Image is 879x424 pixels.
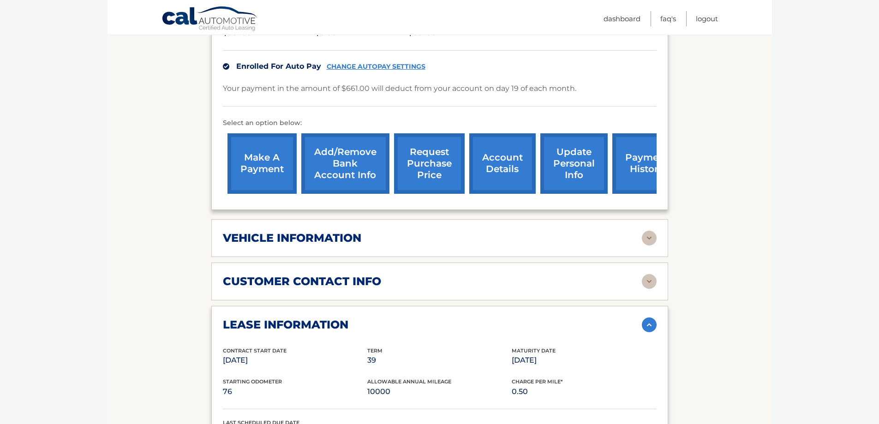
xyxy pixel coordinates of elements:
[223,63,229,70] img: check.svg
[367,378,451,385] span: Allowable Annual Mileage
[469,133,536,194] a: account details
[223,347,287,354] span: Contract Start Date
[604,11,640,26] a: Dashboard
[223,275,381,288] h2: customer contact info
[612,133,682,194] a: payment history
[512,378,563,385] span: Charge Per Mile*
[223,354,367,367] p: [DATE]
[367,385,512,398] p: 10000
[223,378,282,385] span: Starting Odometer
[367,354,512,367] p: 39
[223,318,348,332] h2: lease information
[223,118,657,129] p: Select an option below:
[696,11,718,26] a: Logout
[236,62,321,71] span: Enrolled For Auto Pay
[223,231,361,245] h2: vehicle information
[642,274,657,289] img: accordion-rest.svg
[512,347,556,354] span: Maturity Date
[327,63,425,71] a: CHANGE AUTOPAY SETTINGS
[223,82,576,95] p: Your payment in the amount of $661.00 will deduct from your account on day 19 of each month.
[512,354,656,367] p: [DATE]
[161,6,258,33] a: Cal Automotive
[512,385,656,398] p: 0.50
[301,133,389,194] a: Add/Remove bank account info
[540,133,608,194] a: update personal info
[227,133,297,194] a: make a payment
[642,317,657,332] img: accordion-active.svg
[660,11,676,26] a: FAQ's
[394,133,465,194] a: request purchase price
[367,347,383,354] span: Term
[642,231,657,245] img: accordion-rest.svg
[223,385,367,398] p: 76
